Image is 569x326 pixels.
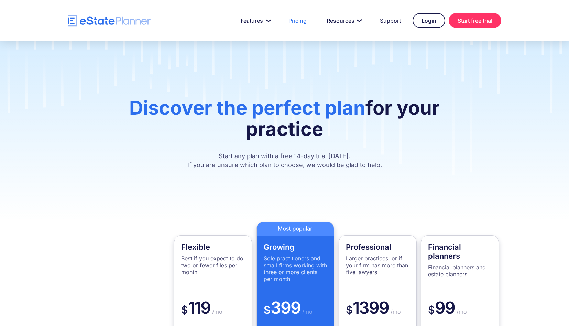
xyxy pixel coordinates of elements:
[389,308,401,315] span: /mo
[264,255,327,282] p: Sole practitioners and small firms working with three or more clients per month
[181,243,245,252] h4: Flexible
[428,304,435,316] span: $
[346,255,409,276] p: Larger practices, or if your firm has more than five lawyers
[428,243,492,260] h4: Financial planners
[346,243,409,252] h4: Professional
[124,97,445,147] h1: for your practice
[318,14,368,27] a: Resources
[449,13,501,28] a: Start free trial
[280,14,315,27] a: Pricing
[129,96,365,119] span: Discover the perfect plan
[264,243,327,252] h4: Growing
[428,264,492,278] p: Financial planners and estate planners
[455,308,467,315] span: /mo
[232,14,277,27] a: Features
[300,308,313,315] span: /mo
[413,13,445,28] a: Login
[124,152,445,170] p: Start any plan with a free 14-day trial [DATE]. If you are unsure which plan to choose, we would ...
[181,304,188,316] span: $
[346,304,353,316] span: $
[68,15,151,27] a: home
[210,308,222,315] span: /mo
[372,14,409,27] a: Support
[264,304,271,316] span: $
[181,255,245,276] p: Best if you expect to do two or fewer files per month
